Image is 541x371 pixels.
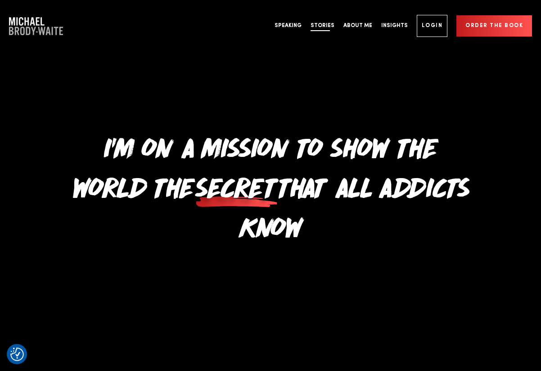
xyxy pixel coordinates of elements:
[10,348,24,361] img: Revisit consent button
[10,348,24,361] button: Consent Preferences
[377,9,412,43] a: Insights
[270,9,306,43] a: Speaking
[96,151,133,158] a: Privacy Policy
[194,166,278,206] span: secret
[339,9,377,43] a: About Me
[417,15,448,37] a: Login
[456,15,532,37] a: Order the book
[124,1,148,8] span: Last name
[9,17,63,35] a: Company Logo Company Logo
[306,9,339,43] a: Stories
[63,126,478,245] h1: I'm on a mission to show the world the that all addicts know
